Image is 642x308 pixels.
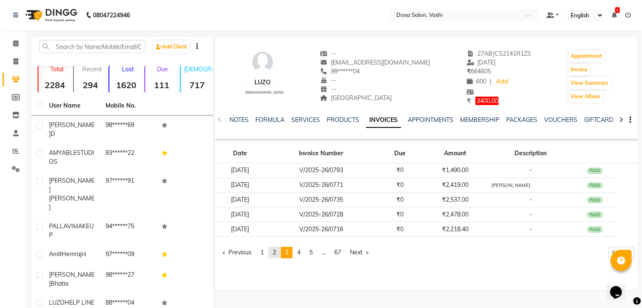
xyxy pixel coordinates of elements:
button: View Album [569,91,602,103]
a: VOUCHERS [544,116,577,124]
td: ₹0 [377,163,422,178]
a: GIFTCARDS [584,116,617,124]
td: [DATE] [215,222,265,237]
div: LUZO [241,78,283,87]
span: Hemrajni [62,250,86,258]
span: 1 [615,7,620,13]
span: 27ABJCS2141R1ZS [466,50,531,57]
img: avatar [250,49,275,75]
span: Amit [49,250,62,258]
th: Amount [422,144,488,163]
span: ... [322,249,325,256]
th: Description [488,144,573,163]
span: -- [320,50,336,57]
a: SERVICES [291,116,320,124]
td: V/2025-26/0716 [265,222,377,237]
span: -- [320,85,336,93]
button: Invoice [569,64,590,76]
div: PAID [587,226,603,233]
a: Add [494,76,509,88]
span: D [51,130,55,138]
span: [PERSON_NAME] [49,121,95,138]
a: MEMBERSHIP [460,116,499,124]
span: [GEOGRAPHIC_DATA] [320,94,392,102]
div: PAID [587,168,603,174]
span: 4 [297,249,301,256]
td: ₹0 [377,192,422,207]
span: [PERSON_NAME] [49,177,95,193]
div: PAID [587,197,603,203]
th: Due [377,144,422,163]
td: ₹2,537.00 [422,192,488,207]
a: INVOICES [366,113,401,128]
span: 3400.00 [475,97,498,105]
span: -- [320,76,336,84]
span: 600 [466,78,486,85]
strong: 2284 [38,80,71,90]
button: View Summary [569,77,610,89]
button: Appointment [569,50,604,62]
span: [DEMOGRAPHIC_DATA] [245,90,283,95]
span: - [529,196,532,203]
p: Due [147,65,178,73]
span: 1 [260,249,264,256]
td: ₹1,490.00 [422,163,488,178]
span: HELP LINE [65,299,94,306]
strong: 1620 [109,80,142,90]
span: LUZO [49,299,65,306]
span: AMYABLE [49,149,77,157]
td: V/2025-26/0793 [265,163,377,178]
span: 2 [273,249,276,256]
div: PAID [587,211,603,218]
td: V/2025-26/0728 [265,207,377,222]
td: ₹2,218.40 [422,222,488,237]
td: [DATE] [215,207,265,222]
span: - [529,225,532,233]
td: [DATE] [215,192,265,207]
th: Invoice Number [265,144,377,163]
th: Mobile No. [100,96,157,116]
span: 3 [285,249,288,256]
p: Lost [113,65,142,73]
p: [DEMOGRAPHIC_DATA] [184,65,214,73]
strong: 717 [181,80,214,90]
span: 5 [309,249,313,256]
td: V/2025-26/0735 [265,192,377,207]
a: PRODUCTS [327,116,359,124]
iframe: chat widget [607,274,634,300]
td: [DATE] [215,163,265,178]
a: PACKAGES [506,116,537,124]
strong: 294 [74,80,107,90]
td: V/2025-26/0771 [265,178,377,192]
th: User Name [44,96,100,116]
b: 08047224946 [93,3,130,27]
a: FORMULA [255,116,284,124]
th: Date [215,144,265,163]
span: | [489,77,491,86]
a: Next [346,247,373,258]
td: ₹0 [377,207,422,222]
p: Recent [77,65,107,73]
a: APPOINTMENTS [408,116,453,124]
span: - [529,166,532,174]
td: [DATE] [215,178,265,192]
img: logo [22,3,79,27]
span: ₹ [466,97,470,105]
div: PAID [587,182,603,189]
td: ₹2,478.00 [422,207,488,222]
td: ₹2,419.00 [422,178,488,192]
span: PALLAVI [49,222,73,230]
a: 1 [612,11,617,19]
a: NOTES [230,116,249,124]
a: Add Client [154,41,189,53]
span: [PERSON_NAME] [49,271,95,287]
strong: 111 [145,80,178,90]
span: [EMAIL_ADDRESS][DOMAIN_NAME] [320,59,430,66]
td: ₹0 [377,222,422,237]
p: Total [42,65,71,73]
span: - [529,211,532,218]
td: ₹0 [377,178,422,192]
span: Bhatia [51,280,68,287]
input: Search by Name/Mobile/Email/Code [39,40,146,53]
span: ₹ [466,68,470,75]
